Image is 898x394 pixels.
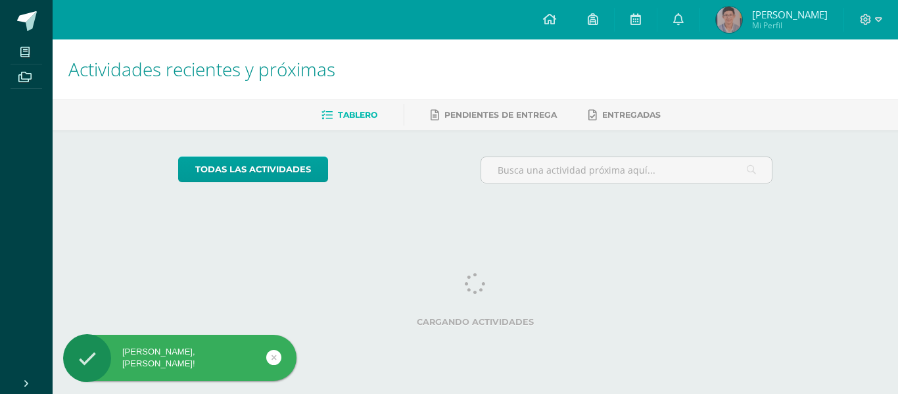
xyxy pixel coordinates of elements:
[602,110,661,120] span: Entregadas
[444,110,557,120] span: Pendientes de entrega
[338,110,377,120] span: Tablero
[178,317,773,327] label: Cargando actividades
[63,346,296,370] div: [PERSON_NAME], [PERSON_NAME]!
[588,105,661,126] a: Entregadas
[752,8,828,21] span: [PERSON_NAME]
[431,105,557,126] a: Pendientes de entrega
[716,7,742,33] img: 9ccb69e3c28bfc63e59a54b2b2b28f1c.png
[481,157,772,183] input: Busca una actividad próxima aquí...
[178,157,328,182] a: todas las Actividades
[68,57,335,82] span: Actividades recientes y próximas
[321,105,377,126] a: Tablero
[752,20,828,31] span: Mi Perfil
